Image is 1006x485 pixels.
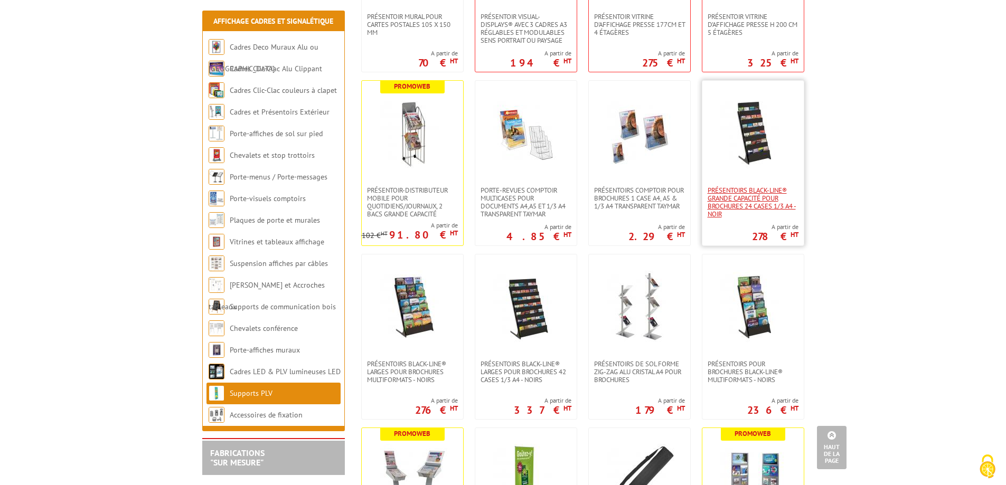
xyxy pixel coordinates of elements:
span: Présentoirs Black-Line® larges pour brochures 42 cases 1/3 A4 - Noirs [481,360,571,384]
span: Présentoirs pour Brochures Black-Line® multiformats - Noirs [708,360,798,384]
img: Cimaises et Accroches tableaux [209,277,224,293]
span: A partir de [362,221,458,230]
span: A partir de [752,223,798,231]
span: A partir de [418,49,458,58]
a: Porte-menus / Porte-messages [230,172,327,182]
img: Cookies (fenêtre modale) [974,453,1001,480]
img: Chevalets conférence [209,320,224,336]
span: A partir de [510,49,571,58]
p: 275 € [642,60,685,66]
img: Porte-visuels comptoirs [209,191,224,206]
img: Présentoirs Black-Line® larges pour brochures multiformats - Noirs [375,270,449,344]
img: Cadres Deco Muraux Alu ou Bois [209,39,224,55]
span: Présentoir Visual-Displays® avec 3 cadres A3 réglables et modulables sens portrait ou paysage [481,13,571,44]
img: Accessoires de fixation [209,407,224,423]
a: FABRICATIONS"Sur Mesure" [210,448,265,468]
a: Porte-revues comptoir multicases POUR DOCUMENTS A4,A5 ET 1/3 A4 TRANSPARENT TAYMAR [475,186,577,218]
p: 70 € [418,60,458,66]
span: Présentoir vitrine d'affichage presse H 200 cm 5 étagères [708,13,798,36]
img: Cadres Clic-Clac couleurs à clapet [209,82,224,98]
span: A partir de [506,223,571,231]
a: Présentoir-distributeur mobile pour quotidiens/journaux, 2 bacs grande capacité [362,186,463,218]
a: Suspension affiches par câbles [230,259,328,268]
span: A partir de [747,49,798,58]
p: 325 € [747,60,798,66]
span: Présentoir mural pour cartes postales 105 x 150 mm [367,13,458,36]
sup: HT [791,404,798,413]
p: 4.85 € [506,233,571,240]
sup: HT [791,230,798,239]
span: A partir de [635,396,685,405]
img: Supports PLV [209,385,224,401]
img: Présentoirs de sol forme ZIG-ZAG Alu Cristal A4 pour brochures [603,270,676,344]
p: 236 € [747,407,798,413]
span: Présentoirs Black-Line® grande capacité pour brochures 24 cases 1/3 A4 - noir [708,186,798,218]
img: Présentoir-distributeur mobile pour quotidiens/journaux, 2 bacs grande capacité [375,97,449,170]
a: Cadres Deco Muraux Alu ou [GEOGRAPHIC_DATA] [209,42,318,73]
span: Présentoirs de sol forme ZIG-ZAG Alu Cristal A4 pour brochures [594,360,685,384]
a: Supports de communication bois [230,302,336,311]
img: Porte-affiches muraux [209,342,224,358]
sup: HT [450,229,458,237]
a: Cadres LED & PLV lumineuses LED [230,367,341,376]
p: 2.29 € [628,233,685,240]
span: A partir de [514,396,571,405]
a: Haut de la page [817,426,847,469]
a: Présentoir vitrine d'affichage presse 177cm et 4 étagères [589,13,690,36]
sup: HT [450,56,458,65]
p: 337 € [514,407,571,413]
p: 179 € [635,407,685,413]
a: Présentoir mural pour cartes postales 105 x 150 mm [362,13,463,36]
img: Suspension affiches par câbles [209,255,224,271]
a: Affichage Cadres et Signalétique [213,16,333,26]
a: Plaques de porte et murales [230,215,320,225]
a: Présentoir vitrine d'affichage presse H 200 cm 5 étagères [702,13,804,36]
sup: HT [791,56,798,65]
sup: HT [381,230,388,237]
p: 194 € [510,60,571,66]
a: Chevalets conférence [230,324,298,333]
a: Présentoirs de sol forme ZIG-ZAG Alu Cristal A4 pour brochures [589,360,690,384]
a: Supports PLV [230,388,272,398]
span: A partir de [642,49,685,58]
span: Porte-revues comptoir multicases POUR DOCUMENTS A4,A5 ET 1/3 A4 TRANSPARENT TAYMAR [481,186,571,218]
a: Accessoires de fixation [230,410,303,420]
img: Vitrines et tableaux affichage [209,234,224,250]
span: Présentoir vitrine d'affichage presse 177cm et 4 étagères [594,13,685,36]
b: Promoweb [394,82,430,91]
a: [PERSON_NAME] et Accroches tableaux [209,280,325,311]
span: Présentoir-distributeur mobile pour quotidiens/journaux, 2 bacs grande capacité [367,186,458,218]
sup: HT [677,56,685,65]
a: PRÉSENTOIRS COMPTOIR POUR BROCHURES 1 CASE A4, A5 & 1/3 A4 TRANSPARENT taymar [589,186,690,210]
sup: HT [563,404,571,413]
sup: HT [677,230,685,239]
img: Présentoirs pour Brochures Black-Line® multiformats - Noirs [716,270,790,344]
a: Cadres Clic-Clac couleurs à clapet [230,85,337,95]
a: Porte-affiches muraux [230,345,300,355]
a: Cadres et Présentoirs Extérieur [230,107,330,117]
img: Porte-affiches de sol sur pied [209,126,224,141]
span: A partir de [415,396,458,405]
a: Présentoirs Black-Line® larges pour brochures 42 cases 1/3 A4 - Noirs [475,360,577,384]
img: Porte-revues comptoir multicases POUR DOCUMENTS A4,A5 ET 1/3 A4 TRANSPARENT TAYMAR [489,97,563,170]
img: Porte-menus / Porte-messages [209,169,224,185]
p: 278 € [752,233,798,240]
a: Chevalets et stop trottoirs [230,150,315,160]
b: Promoweb [735,429,771,438]
p: 102 € [362,232,388,240]
sup: HT [677,404,685,413]
p: 91.80 € [389,232,458,238]
button: Cookies (fenêtre modale) [969,449,1006,485]
a: Cadres Clic-Clac Alu Clippant [230,64,322,73]
span: Présentoirs Black-Line® larges pour brochures multiformats - Noirs [367,360,458,384]
sup: HT [563,230,571,239]
img: Présentoirs Black-Line® grande capacité pour brochures 24 cases 1/3 A4 - noir [716,97,790,170]
a: Présentoirs pour Brochures Black-Line® multiformats - Noirs [702,360,804,384]
p: 276 € [415,407,458,413]
a: Vitrines et tableaux affichage [230,237,324,246]
img: Présentoirs Black-Line® larges pour brochures 42 cases 1/3 A4 - Noirs [489,270,563,344]
a: Porte-affiches de sol sur pied [230,129,323,138]
img: PRÉSENTOIRS COMPTOIR POUR BROCHURES 1 CASE A4, A5 & 1/3 A4 TRANSPARENT taymar [603,97,676,170]
img: Cadres LED & PLV lumineuses LED [209,364,224,379]
a: Présentoirs Black-Line® grande capacité pour brochures 24 cases 1/3 A4 - noir [702,186,804,218]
